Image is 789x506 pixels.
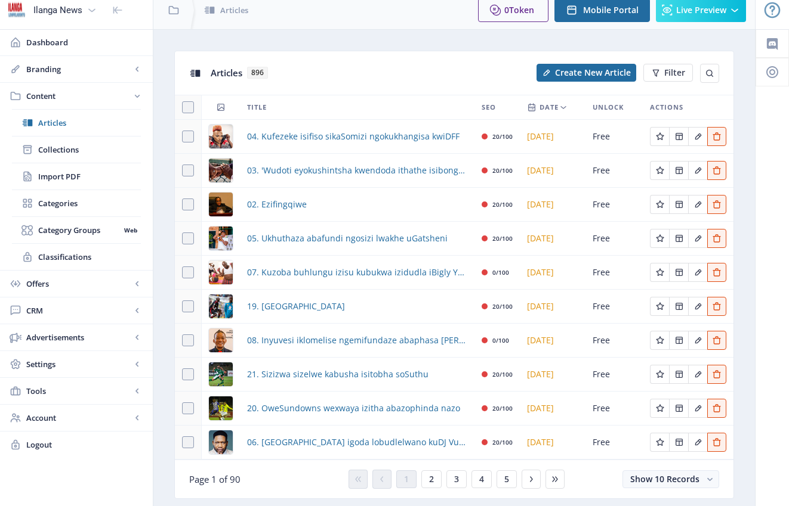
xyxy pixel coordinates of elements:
[585,392,643,426] td: Free
[209,362,233,386] img: f27751af-5de1-45f9-bb1e-706771e989e9.png
[209,159,233,182] img: d0bd95d3-69f1-452b-beb9-9489420dbdc7.png
[26,385,131,397] span: Tools
[120,224,141,236] nb-badge: Web
[669,334,688,345] a: Edit page
[247,367,429,381] a: 21. Sizizwa sizelwe kabusha isitobha soSuthu
[492,401,513,415] div: 20/100
[247,163,467,178] a: 03. 'Wudoti eyokushintsha kwendoda ithathe isibongo somfazi'
[537,64,636,82] button: Create New Article
[688,402,707,413] a: Edit page
[247,231,448,246] a: 05. Ukhuthaza abafundi ngosizi lwakhe uGatsheni
[583,5,639,15] span: Mobile Portal
[12,163,141,190] a: Import PDF
[26,305,131,316] span: CRM
[669,300,688,311] a: Edit page
[209,193,233,216] img: 7611406f-b274-4dec-9110-c344fdd5c0cc.png
[492,265,509,280] div: 0/100
[174,51,734,499] app-collection-view: Articles
[669,164,688,175] a: Edit page
[520,358,585,392] td: [DATE]
[688,198,707,209] a: Edit page
[26,439,143,451] span: Logout
[585,358,643,392] td: Free
[26,278,131,290] span: Offers
[26,63,131,75] span: Branding
[26,412,131,424] span: Account
[688,164,707,175] a: Edit page
[247,435,467,449] span: 06. [GEOGRAPHIC_DATA] igoda lobudlelwano kuDJ Vumar neGagasi
[688,436,707,447] a: Edit page
[669,436,688,447] a: Edit page
[247,333,467,347] a: 08. Inyuvesi iklomelise ngemifundaze abaphasa [PERSON_NAME] eKZN
[650,100,683,114] span: Actions
[247,129,460,144] a: 04. Kufezeke isifiso sikaSomizi ngokukhangisa kwiDFF
[247,401,460,415] a: 20. OweSundowns wexwaya izitha abazophinda nazo
[585,120,643,154] td: Free
[209,226,233,250] img: 0c998477-48ec-4cf0-99ae-c2acc810df78.png
[26,90,131,102] span: Content
[7,1,26,20] img: 6e32966d-d278-493e-af78-9af65f0c2223.png
[209,430,233,454] img: 73a7217e-ca25-4d0b-ad22-e37fb4384974.png
[12,190,141,216] a: Categories
[209,125,233,148] img: 5fd80bfc-94e4-475b-a036-f561bde9119a.png
[520,324,585,358] td: [DATE]
[669,368,688,379] a: Edit page
[520,120,585,154] td: [DATE]
[688,232,707,243] a: Edit page
[520,154,585,188] td: [DATE]
[520,256,585,290] td: [DATE]
[38,251,141,263] span: Classifications
[38,170,141,182] span: Import PDF
[688,266,707,277] a: Edit page
[26,331,131,343] span: Advertisements
[12,110,141,136] a: Articles
[664,68,685,77] span: Filter
[707,334,726,345] a: Edit page
[650,198,669,209] a: Edit page
[529,64,636,82] a: New page
[643,64,693,82] button: Filter
[492,163,513,178] div: 20/100
[520,188,585,222] td: [DATE]
[707,368,726,379] a: Edit page
[492,435,513,449] div: 20/100
[650,164,669,175] a: Edit page
[707,164,726,175] a: Edit page
[585,222,643,256] td: Free
[492,231,513,246] div: 20/100
[669,198,688,209] a: Edit page
[492,197,513,212] div: 20/100
[707,266,726,277] a: Edit page
[707,130,726,141] a: Edit page
[650,436,669,447] a: Edit page
[585,426,643,460] td: Free
[12,217,141,243] a: Category GroupsWeb
[669,232,688,243] a: Edit page
[540,100,559,114] span: Date
[12,136,141,163] a: Collections
[38,197,141,209] span: Categories
[38,117,141,129] span: Articles
[247,299,345,313] a: 19. [GEOGRAPHIC_DATA]
[247,197,307,212] a: 02. Ezifingqiwe
[707,300,726,311] a: Edit page
[650,232,669,243] a: Edit page
[209,396,233,420] img: 5a94c0d0-01d6-4049-a6eb-3da59ceb76b9.png
[12,244,141,270] a: Classifications
[38,224,120,236] span: Category Groups
[707,436,726,447] a: Edit page
[492,299,513,313] div: 20/100
[650,266,669,277] a: Edit page
[247,67,268,79] span: 896
[520,290,585,324] td: [DATE]
[688,300,707,311] a: Edit page
[247,265,467,280] a: 07. Kuzoba buhlungu izisu kubukwa izidudla iBigly Yuge, ePlayhouse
